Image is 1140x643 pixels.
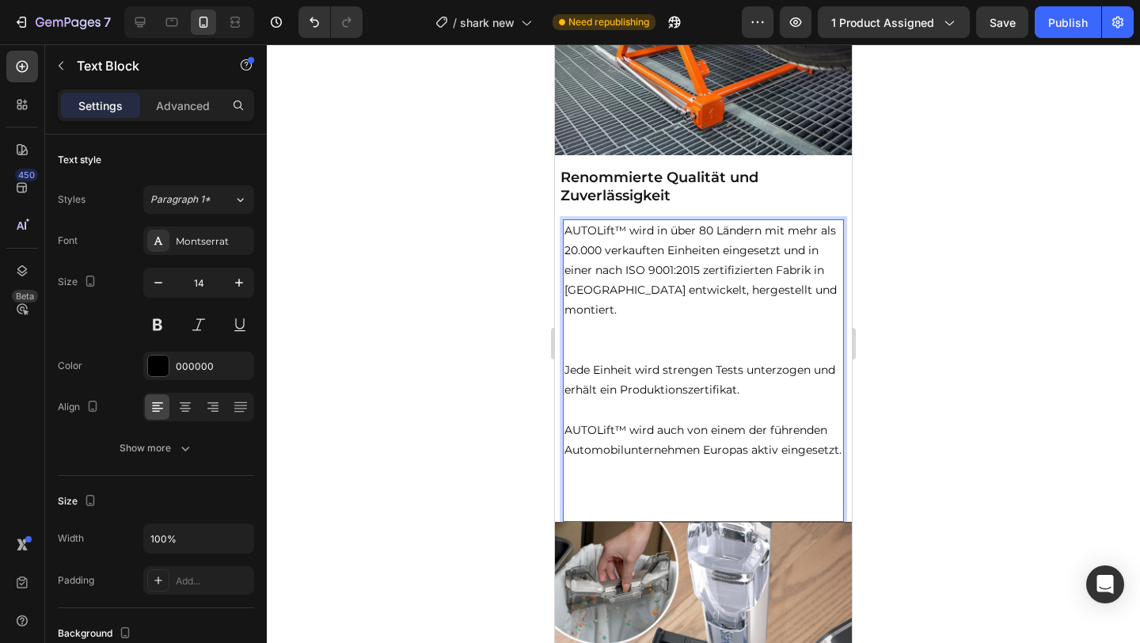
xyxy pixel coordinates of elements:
span: shark new [460,14,515,31]
span: Paragraph 1* [150,192,211,207]
p: Settings [78,97,123,114]
div: Size [58,272,100,293]
div: Styles [58,192,85,207]
div: 000000 [176,360,250,374]
iframe: Design area [555,44,852,643]
div: Montserrat [176,234,250,249]
div: Undo/Redo [298,6,363,38]
span: / [453,14,457,31]
div: Text style [58,153,101,167]
p: Advanced [156,97,210,114]
div: Size [58,491,100,512]
button: 1 product assigned [818,6,970,38]
div: 450 [15,169,38,181]
div: Open Intercom Messenger [1086,565,1124,603]
button: Paragraph 1* [143,185,254,214]
button: Save [976,6,1028,38]
p: Text Block [77,56,211,75]
p: 7 [104,13,111,32]
div: Align [58,397,102,418]
div: Color [58,359,82,373]
button: Show more [58,434,254,462]
span: Need republishing [568,15,649,29]
div: Publish [1048,14,1088,31]
div: Add... [176,574,250,588]
div: Padding [58,573,94,588]
input: Auto [144,524,253,553]
span: Save [990,16,1016,29]
span: 1 product assigned [831,14,934,31]
div: Beta [12,290,38,302]
div: Font [58,234,78,248]
div: Width [58,531,84,546]
button: Publish [1035,6,1101,38]
div: Show more [120,440,193,456]
button: 7 [6,6,118,38]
